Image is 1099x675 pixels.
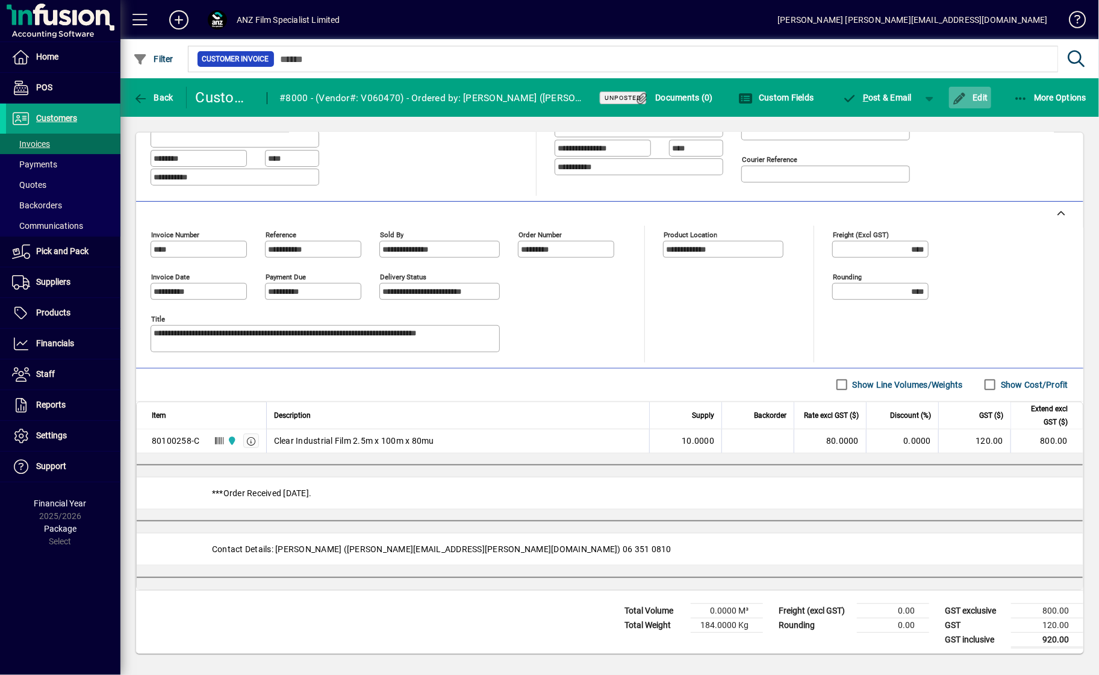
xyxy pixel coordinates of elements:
[890,409,931,422] span: Discount (%)
[34,499,87,508] span: Financial Year
[36,82,52,92] span: POS
[152,409,166,422] span: Item
[1010,87,1090,108] button: More Options
[6,134,120,154] a: Invoices
[6,267,120,297] a: Suppliers
[133,93,173,102] span: Back
[1011,632,1083,647] td: 920.00
[6,216,120,236] a: Communications
[857,618,929,632] td: 0.00
[224,434,238,447] span: AKL Warehouse
[842,93,912,102] span: ost & Email
[866,429,938,453] td: 0.0000
[160,9,198,31] button: Add
[938,429,1010,453] td: 120.00
[1011,618,1083,632] td: 120.00
[266,272,306,281] mat-label: Payment due
[151,230,199,238] mat-label: Invoice number
[850,379,963,391] label: Show Line Volumes/Weights
[836,87,918,108] button: Post & Email
[12,221,83,231] span: Communications
[735,87,817,108] button: Custom Fields
[664,230,717,238] mat-label: Product location
[6,359,120,390] a: Staff
[36,338,74,348] span: Financials
[939,632,1011,647] td: GST inclusive
[773,618,857,632] td: Rounding
[274,435,434,447] span: Clear Industrial Film 2.5m x 100m x 80mu
[36,461,66,471] span: Support
[151,314,165,323] mat-label: Title
[266,230,296,238] mat-label: Reference
[6,73,120,103] a: POS
[237,10,340,30] div: ANZ Film Specialist Limited
[12,201,62,210] span: Backorders
[6,175,120,195] a: Quotes
[804,409,859,422] span: Rate excl GST ($)
[6,329,120,359] a: Financials
[12,160,57,169] span: Payments
[863,93,868,102] span: P
[202,53,269,65] span: Customer Invoice
[1018,402,1068,429] span: Extend excl GST ($)
[939,603,1011,618] td: GST exclusive
[738,93,814,102] span: Custom Fields
[151,272,190,281] mat-label: Invoice date
[998,379,1068,391] label: Show Cost/Profit
[632,87,716,108] button: Documents (0)
[152,435,200,447] div: 80100258-C
[36,308,70,317] span: Products
[1013,93,1087,102] span: More Options
[802,435,859,447] div: 80.0000
[742,155,797,164] mat-label: Courier Reference
[6,195,120,216] a: Backorders
[6,390,120,420] a: Reports
[635,93,713,102] span: Documents (0)
[36,369,55,379] span: Staff
[857,603,929,618] td: 0.00
[137,477,1083,509] div: ***Order Received [DATE].
[692,409,714,422] span: Supply
[6,298,120,328] a: Products
[754,409,786,422] span: Backorder
[952,93,988,102] span: Edit
[120,87,187,108] app-page-header-button: Back
[777,10,1048,30] div: [PERSON_NAME] [PERSON_NAME][EMAIL_ADDRESS][DOMAIN_NAME]
[36,52,58,61] span: Home
[1011,603,1083,618] td: 800.00
[6,421,120,451] a: Settings
[36,431,67,440] span: Settings
[133,54,173,64] span: Filter
[198,9,237,31] button: Profile
[691,618,763,632] td: 184.0000 Kg
[36,277,70,287] span: Suppliers
[12,180,46,190] span: Quotes
[12,139,50,149] span: Invoices
[682,435,714,447] span: 10.0000
[691,603,763,618] td: 0.0000 M³
[618,603,691,618] td: Total Volume
[196,88,255,107] div: Customer Invoice
[833,230,889,238] mat-label: Freight (excl GST)
[6,42,120,72] a: Home
[137,533,1083,565] div: Contact Details: [PERSON_NAME] ([PERSON_NAME][EMAIL_ADDRESS][PERSON_NAME][DOMAIN_NAME]) 06 351 0810
[36,113,77,123] span: Customers
[36,246,89,256] span: Pick and Pack
[6,237,120,267] a: Pick and Pack
[6,452,120,482] a: Support
[949,87,991,108] button: Edit
[833,272,862,281] mat-label: Rounding
[518,230,562,238] mat-label: Order number
[380,272,426,281] mat-label: Delivery status
[773,603,857,618] td: Freight (excl GST)
[130,48,176,70] button: Filter
[1060,2,1084,42] a: Knowledge Base
[618,618,691,632] td: Total Weight
[939,618,1011,632] td: GST
[380,230,403,238] mat-label: Sold by
[979,409,1003,422] span: GST ($)
[1010,429,1083,453] td: 800.00
[130,87,176,108] button: Back
[36,400,66,409] span: Reports
[44,524,76,533] span: Package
